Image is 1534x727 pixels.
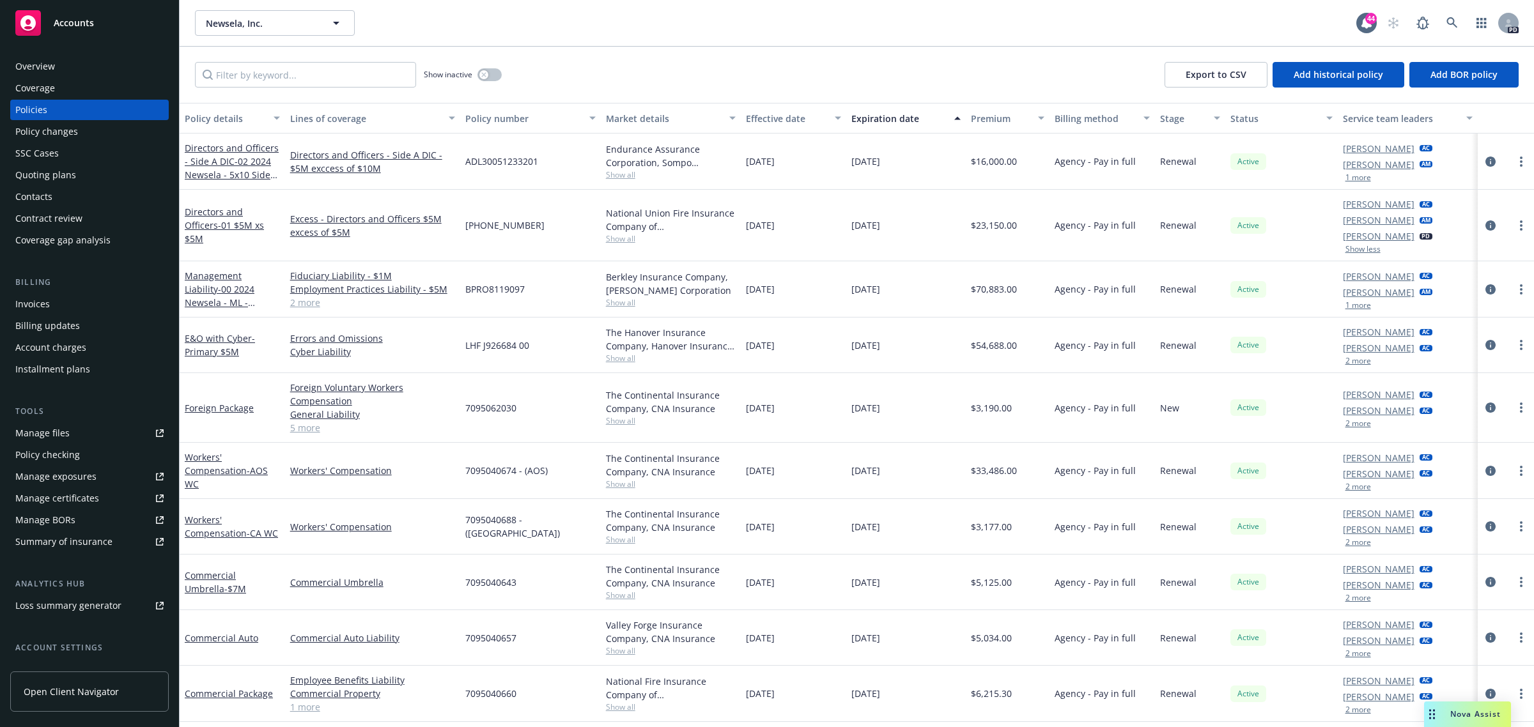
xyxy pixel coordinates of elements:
span: $70,883.00 [971,282,1017,296]
a: Excess - Directors and Officers $5M excess of $5M [290,212,455,239]
a: General Liability [290,408,455,421]
a: circleInformation [1483,218,1498,233]
div: Service team [15,659,70,680]
a: more [1514,686,1529,701]
span: Active [1236,339,1261,351]
a: [PERSON_NAME] [1343,388,1414,401]
div: Billing method [1055,112,1136,125]
a: [PERSON_NAME] [1343,674,1414,687]
div: Invoices [15,294,50,314]
div: SSC Cases [15,143,59,164]
span: Renewal [1160,631,1197,645]
span: Show all [606,534,736,545]
a: Policies [10,100,169,120]
span: [DATE] [851,687,880,700]
button: Stage [1155,103,1225,134]
div: Coverage [15,78,55,98]
a: circleInformation [1483,630,1498,645]
span: $33,486.00 [971,464,1017,477]
a: Summary of insurance [10,532,169,552]
a: Employee Benefits Liability [290,673,455,687]
span: Show all [606,590,736,601]
span: [DATE] [851,339,880,352]
a: [PERSON_NAME] [1343,634,1414,647]
a: circleInformation [1483,337,1498,353]
span: Show all [606,478,736,489]
span: [DATE] [746,155,775,168]
a: [PERSON_NAME] [1343,507,1414,520]
a: Manage exposures [10,466,169,487]
div: Manage files [15,423,70,443]
span: LHF J926684 00 [465,339,529,352]
span: Show all [606,353,736,363]
span: Renewal [1160,576,1197,589]
span: Renewal [1160,218,1197,232]
span: $6,215.30 [971,687,1012,700]
button: 1 more [1345,302,1371,309]
span: Active [1236,284,1261,295]
a: Manage files [10,423,169,443]
span: Renewal [1160,520,1197,533]
button: Lines of coverage [285,103,460,134]
button: Premium [966,103,1050,134]
button: Policy number [460,103,601,134]
div: Loss summary generator [15,595,121,616]
button: 2 more [1345,483,1371,491]
a: Workers' Compensation [290,464,455,477]
div: Analytics hub [10,578,169,590]
span: Show all [606,169,736,180]
div: Account charges [15,337,86,358]
a: SSC Cases [10,143,169,164]
span: - 02 2024 Newsela - 5x10 Side A DIC - Sompo [185,155,279,194]
a: Directors and Officers - Side A DIC [185,142,279,194]
div: Endurance Assurance Corporation, Sompo International, CRC Group [606,142,736,169]
a: E&O with Cyber [185,332,255,358]
span: Agency - Pay in full [1055,155,1136,168]
a: Commercial Auto Liability [290,631,455,645]
a: Foreign Package [185,402,254,414]
a: Switch app [1469,10,1494,36]
a: Contract review [10,208,169,229]
a: Service team [10,659,169,680]
span: Active [1236,465,1261,477]
div: Contacts [15,187,52,207]
div: Stage [1160,112,1206,125]
span: Open Client Navigator [24,685,119,698]
span: Show all [606,645,736,656]
a: Policy checking [10,445,169,465]
a: circleInformation [1483,463,1498,478]
span: Agency - Pay in full [1055,464,1136,477]
span: Agency - Pay in full [1055,401,1136,415]
span: [DATE] [746,576,775,589]
a: circleInformation [1483,154,1498,169]
span: - $7M [224,583,246,595]
span: 7095040657 [465,631,516,645]
a: Invoices [10,294,169,314]
a: [PERSON_NAME] [1343,270,1414,283]
span: [DATE] [851,464,880,477]
button: 2 more [1345,420,1371,427]
span: BPRO8119097 [465,282,525,296]
a: Commercial Umbrella [290,576,455,589]
a: [PERSON_NAME] [1343,467,1414,480]
a: Policy changes [10,121,169,142]
a: more [1514,154,1529,169]
a: more [1514,218,1529,233]
a: Management Liability [185,270,274,322]
span: Agency - Pay in full [1055,576,1136,589]
a: Commercial Property [290,687,455,700]
span: Show inactive [424,69,472,80]
a: [PERSON_NAME] [1343,213,1414,227]
a: Installment plans [10,359,169,379]
a: Commercial Package [185,687,273,700]
a: Accounts [10,5,169,41]
input: Filter by keyword... [195,62,416,88]
span: Active [1236,688,1261,700]
span: Export to CSV [1186,68,1246,80]
span: Active [1236,521,1261,532]
a: [PERSON_NAME] [1343,404,1414,417]
a: [PERSON_NAME] [1343,690,1414,703]
button: Market details [601,103,741,134]
span: $54,688.00 [971,339,1017,352]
